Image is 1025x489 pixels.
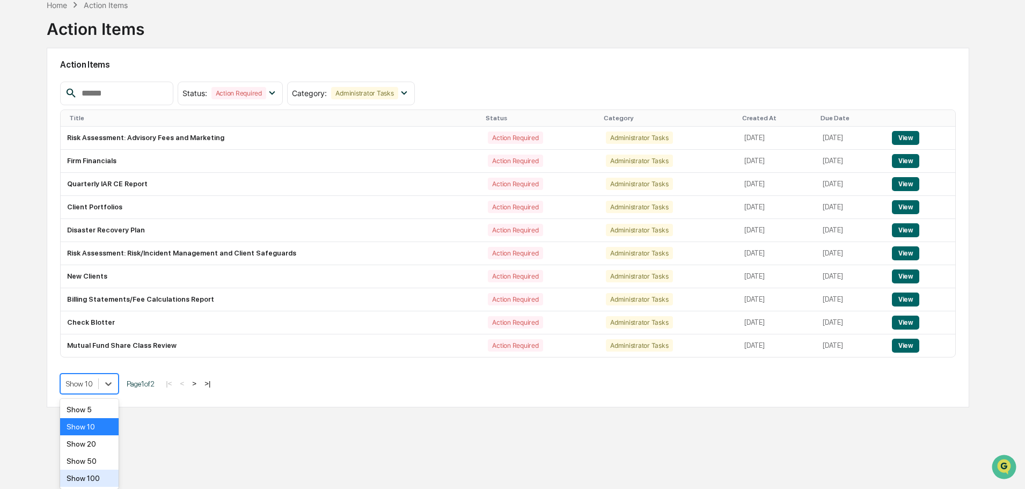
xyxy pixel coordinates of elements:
[6,220,72,239] a: 🔎Data Lookup
[892,295,919,303] a: View
[60,60,956,70] h2: Action Items
[488,155,543,167] div: Action Required
[60,418,119,435] div: Show 10
[738,288,816,311] td: [DATE]
[892,293,919,306] button: View
[738,311,816,334] td: [DATE]
[11,205,19,214] div: 🖐️
[21,204,69,215] span: Preclearance
[606,316,672,329] div: Administrator Tasks
[488,270,543,282] div: Action Required
[488,247,543,259] div: Action Required
[488,201,543,213] div: Action Required
[892,157,919,165] a: View
[60,452,119,470] div: Show 50
[84,1,128,10] div: Action Items
[127,379,155,388] span: Page 1 of 2
[69,114,477,122] div: Title
[606,201,672,213] div: Administrator Tasks
[488,132,543,144] div: Action Required
[107,251,130,259] span: Pylon
[738,265,816,288] td: [DATE]
[60,435,119,452] div: Show 20
[61,150,481,173] td: Firm Financials
[606,224,672,236] div: Administrator Tasks
[61,173,481,196] td: Quarterly IAR CE Report
[606,178,672,190] div: Administrator Tasks
[21,224,68,235] span: Data Lookup
[816,265,885,288] td: [DATE]
[738,127,816,150] td: [DATE]
[488,293,543,305] div: Action Required
[177,379,188,388] button: <
[892,200,919,214] button: View
[738,173,816,196] td: [DATE]
[292,89,327,98] span: Category :
[816,288,885,311] td: [DATE]
[201,379,214,388] button: >|
[61,127,481,150] td: Risk Assessment: Advisory Fees and Marketing
[604,114,734,122] div: Category
[816,150,885,173] td: [DATE]
[11,91,195,108] p: How can we help?
[606,132,672,144] div: Administrator Tasks
[821,114,881,122] div: Due Date
[61,265,481,288] td: New Clients
[892,341,919,349] a: View
[892,316,919,330] button: View
[892,269,919,283] button: View
[738,219,816,242] td: [DATE]
[61,219,481,242] td: Disaster Recovery Plan
[76,250,130,259] a: Powered byPylon
[892,203,919,211] a: View
[738,196,816,219] td: [DATE]
[488,178,543,190] div: Action Required
[486,114,595,122] div: Status
[488,339,543,352] div: Action Required
[488,316,543,329] div: Action Required
[182,154,195,167] button: Start new chat
[61,196,481,219] td: Client Portfolios
[892,131,919,145] button: View
[892,249,919,257] a: View
[892,339,919,353] button: View
[738,242,816,265] td: [DATE]
[11,225,19,234] div: 🔎
[816,173,885,196] td: [DATE]
[89,204,133,215] span: Attestations
[74,200,137,219] a: 🗄️Attestations
[60,470,119,487] div: Show 100
[11,59,32,81] img: Greenboard
[892,272,919,280] a: View
[606,270,672,282] div: Administrator Tasks
[742,114,812,122] div: Created At
[606,155,672,167] div: Administrator Tasks
[36,151,176,162] div: Start new chat
[816,127,885,150] td: [DATE]
[189,379,200,388] button: >
[606,339,672,352] div: Administrator Tasks
[61,288,481,311] td: Billing Statements/Fee Calculations Report
[47,1,67,10] div: Home
[60,401,119,418] div: Show 5
[892,154,919,168] button: View
[892,177,919,191] button: View
[816,219,885,242] td: [DATE]
[163,379,175,388] button: |<
[991,454,1020,483] iframe: Open customer support
[28,118,177,129] input: Clear
[488,224,543,236] div: Action Required
[211,87,266,99] div: Action Required
[61,311,481,334] td: Check Blotter
[738,150,816,173] td: [DATE]
[892,180,919,188] a: View
[816,242,885,265] td: [DATE]
[182,89,207,98] span: Status :
[892,318,919,326] a: View
[61,242,481,265] td: Risk Assessment: Risk/Incident Management and Client Safeguards
[47,11,144,39] div: Action Items
[738,334,816,357] td: [DATE]
[11,151,30,170] img: 1746055101610-c473b297-6a78-478c-a979-82029cc54cd1
[61,334,481,357] td: Mutual Fund Share Class Review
